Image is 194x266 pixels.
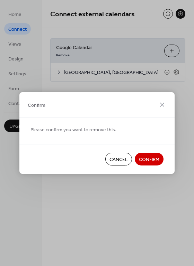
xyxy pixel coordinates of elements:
[105,153,132,165] button: Cancel
[28,102,45,109] span: Confirm
[135,153,164,165] button: Confirm
[139,156,159,163] span: Confirm
[109,156,128,163] span: Cancel
[30,126,116,134] span: Please confirm you want to remove this.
